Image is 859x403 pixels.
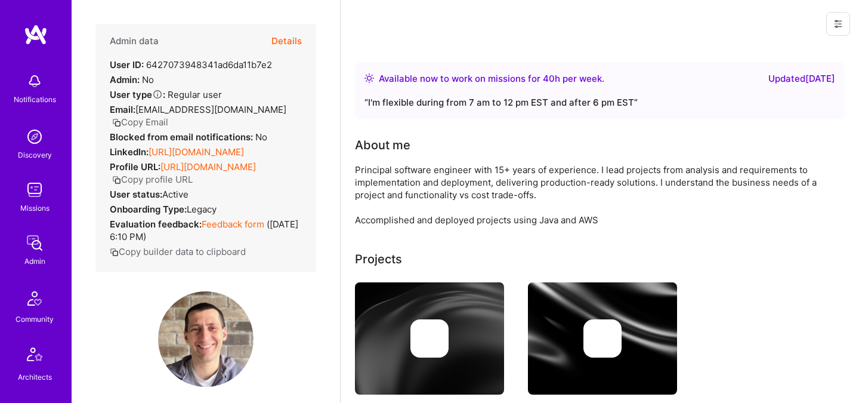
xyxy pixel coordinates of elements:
div: Missions [20,202,50,214]
span: legacy [187,204,217,215]
strong: Profile URL: [110,161,160,173]
div: Community [16,313,54,325]
i: Help [152,89,163,100]
span: Active [162,189,189,200]
div: No [110,131,267,143]
div: No [110,73,154,86]
div: Updated [DATE] [768,72,835,86]
img: admin teamwork [23,231,47,255]
div: About me [355,136,410,154]
img: Company logo [583,319,622,358]
div: Notifications [14,93,56,106]
strong: User ID: [110,59,144,70]
a: [URL][DOMAIN_NAME] [149,146,244,158]
img: discovery [23,125,47,149]
div: “ I'm flexible during from 7 am to 12 pm EST and after 6 pm EST ” [364,96,835,110]
div: Regular user [110,88,222,101]
button: Copy builder data to clipboard [110,245,246,258]
strong: User type : [110,89,165,100]
button: Details [271,24,302,59]
button: Copy profile URL [112,173,193,186]
img: Company logo [410,319,449,358]
a: Feedback form [202,219,264,230]
strong: LinkedIn: [110,146,149,158]
div: Discovery [18,149,52,161]
div: Available now to work on missions for h per week . [379,72,604,86]
img: bell [23,69,47,93]
img: Architects [20,342,49,371]
strong: Blocked from email notifications: [110,131,255,143]
strong: User status: [110,189,162,200]
i: icon Copy [112,118,121,127]
strong: Evaluation feedback: [110,219,202,230]
div: ( [DATE] 6:10 PM ) [110,218,302,243]
img: Community [20,284,49,313]
h4: Admin data [110,36,159,47]
button: Copy Email [112,116,168,128]
img: teamwork [23,178,47,202]
img: Availability [364,73,374,83]
div: Principal software engineer with 15+ years of experience. I lead projects from analysis and requi... [355,164,832,226]
strong: Email: [110,104,135,115]
span: [EMAIL_ADDRESS][DOMAIN_NAME] [135,104,286,115]
div: 6427073948341ad6da11b7e2 [110,59,272,71]
div: Architects [18,371,52,383]
strong: Admin: [110,74,140,85]
img: cover [528,282,677,395]
div: Projects [355,250,402,268]
i: icon Copy [110,248,119,257]
img: logo [24,24,48,45]
div: Admin [24,255,45,267]
i: icon Copy [112,176,121,184]
img: User Avatar [158,291,254,387]
strong: Onboarding Type: [110,204,187,215]
a: [URL][DOMAIN_NAME] [160,161,256,173]
span: 40 [543,73,555,84]
img: cover [355,282,504,395]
